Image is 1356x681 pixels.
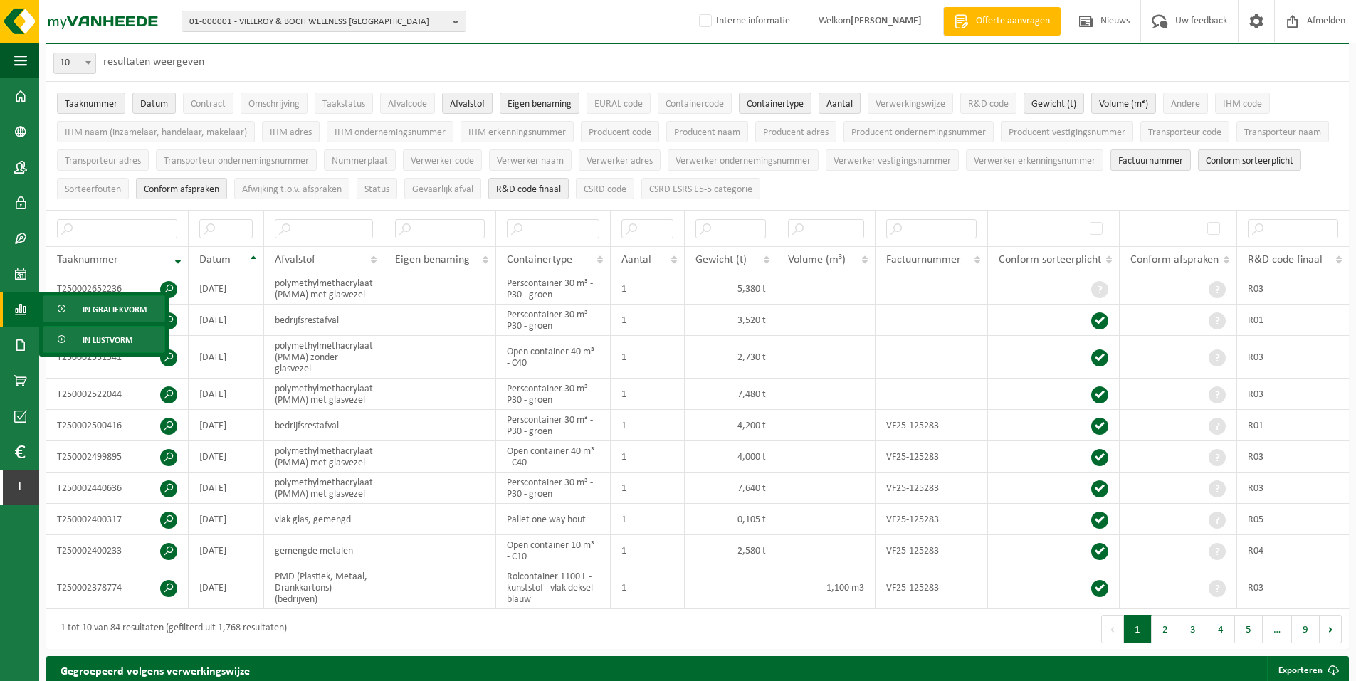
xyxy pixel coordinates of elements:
[666,99,724,110] span: Containercode
[1101,615,1124,643] button: Previous
[1163,93,1208,114] button: AndereAndere: Activate to sort
[1263,615,1292,643] span: …
[1148,127,1221,138] span: Transporteur code
[248,99,300,110] span: Omschrijving
[611,535,685,566] td: 1
[876,99,945,110] span: Verwerkingswijze
[685,273,777,305] td: 5,380 t
[189,336,264,379] td: [DATE]
[57,178,129,199] button: SorteerfoutenSorteerfouten: Activate to sort
[403,149,482,171] button: Verwerker codeVerwerker code: Activate to sort
[46,410,189,441] td: T250002500416
[189,473,264,504] td: [DATE]
[442,93,493,114] button: AfvalstofAfvalstof: Activate to sort
[685,535,777,566] td: 2,580 t
[54,53,95,73] span: 10
[461,121,574,142] button: IHM erkenningsnummerIHM erkenningsnummer: Activate to sort
[497,156,564,167] span: Verwerker naam
[57,254,118,265] span: Taaknummer
[868,93,953,114] button: VerwerkingswijzeVerwerkingswijze: Activate to sort
[1237,273,1349,305] td: R03
[182,11,466,32] button: 01-000001 - VILLEROY & BOCH WELLNESS [GEOGRAPHIC_DATA]
[589,127,651,138] span: Producent code
[611,379,685,410] td: 1
[156,149,317,171] button: Transporteur ondernemingsnummerTransporteur ondernemingsnummer : Activate to sort
[46,441,189,473] td: T250002499895
[685,336,777,379] td: 2,730 t
[685,379,777,410] td: 7,480 t
[611,566,685,609] td: 1
[83,327,132,354] span: In lijstvorm
[1179,615,1207,643] button: 3
[747,99,804,110] span: Containertype
[943,7,1061,36] a: Offerte aanvragen
[264,504,384,535] td: vlak glas, gemengd
[189,410,264,441] td: [DATE]
[189,566,264,609] td: [DATE]
[999,254,1101,265] span: Conform sorteerplicht
[264,441,384,473] td: polymethylmethacrylaat (PMMA) met glasvezel
[327,121,453,142] button: IHM ondernemingsnummerIHM ondernemingsnummer: Activate to sort
[1320,615,1342,643] button: Next
[834,156,951,167] span: Verwerker vestigingsnummer
[404,178,481,199] button: Gevaarlijk afval : Activate to sort
[496,273,611,305] td: Perscontainer 30 m³ - P30 - groen
[876,504,988,535] td: VF25-125283
[468,127,566,138] span: IHM erkenningsnummer
[264,379,384,410] td: polymethylmethacrylaat (PMMA) met glasvezel
[611,410,685,441] td: 1
[496,410,611,441] td: Perscontainer 30 m³ - P30 - groen
[57,121,255,142] button: IHM naam (inzamelaar, handelaar, makelaar)IHM naam (inzamelaar, handelaar, makelaar): Activate to...
[57,93,125,114] button: TaaknummerTaaknummer: Activate to remove sorting
[1235,615,1263,643] button: 5
[411,156,474,167] span: Verwerker code
[1237,504,1349,535] td: R05
[1031,99,1076,110] span: Gewicht (t)
[1206,156,1293,167] span: Conform sorteerplicht
[658,93,732,114] button: ContainercodeContainercode: Activate to sort
[488,178,569,199] button: R&D code finaalR&amp;D code finaal: Activate to sort
[335,127,446,138] span: IHM ondernemingsnummer
[183,93,233,114] button: ContractContract: Activate to sort
[1152,615,1179,643] button: 2
[1215,93,1270,114] button: IHM codeIHM code: Activate to sort
[641,178,760,199] button: CSRD ESRS E5-5 categorieCSRD ESRS E5-5 categorie: Activate to sort
[241,93,308,114] button: OmschrijvingOmschrijving: Activate to sort
[876,535,988,566] td: VF25-125283
[621,254,651,265] span: Aantal
[270,127,312,138] span: IHM adres
[788,254,846,265] span: Volume (m³)
[1140,121,1229,142] button: Transporteur codeTransporteur code: Activate to sort
[264,336,384,379] td: polymethylmethacrylaat (PMMA) zonder glasvezel
[264,535,384,566] td: gemengde metalen
[395,254,470,265] span: Eigen benaming
[876,410,988,441] td: VF25-125283
[315,93,373,114] button: TaakstatusTaakstatus: Activate to sort
[972,14,1053,28] span: Offerte aanvragen
[496,184,561,195] span: R&D code finaal
[1292,615,1320,643] button: 9
[1207,615,1235,643] button: 4
[144,184,219,195] span: Conform afspraken
[1099,99,1148,110] span: Volume (m³)
[264,473,384,504] td: polymethylmethacrylaat (PMMA) met glasvezel
[1248,254,1323,265] span: R&D code finaal
[43,326,165,353] a: In lijstvorm
[1237,336,1349,379] td: R03
[508,99,572,110] span: Eigen benaming
[275,254,315,265] span: Afvalstof
[755,121,836,142] button: Producent adresProducent adres: Activate to sort
[496,305,611,336] td: Perscontainer 30 m³ - P30 - groen
[685,441,777,473] td: 4,000 t
[46,504,189,535] td: T250002400317
[876,441,988,473] td: VF25-125283
[851,16,922,26] strong: [PERSON_NAME]
[53,53,96,74] span: 10
[189,305,264,336] td: [DATE]
[649,184,752,195] span: CSRD ESRS E5-5 categorie
[264,305,384,336] td: bedrijfsrestafval
[83,296,147,323] span: In grafiekvorm
[489,149,572,171] button: Verwerker naamVerwerker naam: Activate to sort
[826,99,853,110] span: Aantal
[1237,535,1349,566] td: R04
